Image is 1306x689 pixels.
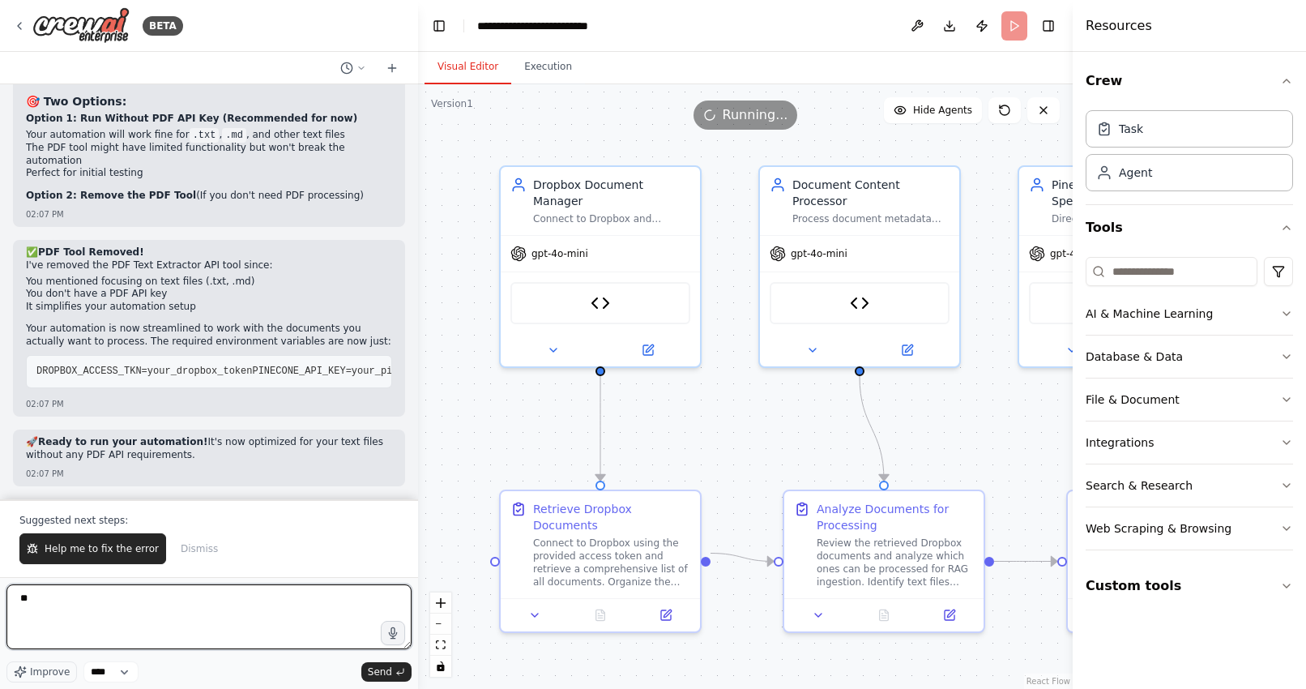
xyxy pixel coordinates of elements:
[591,293,610,313] img: Dropbox Document Lister
[1119,121,1143,137] div: Task
[1052,212,1209,225] div: Directly process Dropbox documents by reading them from URLs, vectorizing the content, and upload...
[1086,563,1293,609] button: Custom tools
[19,533,166,564] button: Help me to fix the error
[361,662,412,682] button: Send
[430,635,451,656] button: fit view
[792,212,950,225] div: Process document metadata and prepare content for RAG system ingestion by analyzing document type...
[1086,16,1152,36] h4: Resources
[36,366,252,377] span: DROPBOX_ACCESS_TKN=your_dropbox_token
[26,113,357,124] strong: Option 1: Run Without PDF API Key (Recommended for now)
[45,542,159,555] span: Help me to fix the error
[143,16,183,36] div: BETA
[850,293,869,313] img: PDF Text Extractor API
[499,490,702,633] div: Retrieve Dropbox DocumentsConnect to Dropbox using the provided access token and retrieve a compr...
[533,212,690,225] div: Connect to Dropbox and retrieve a comprehensive list of all documents with their metadata, downlo...
[38,246,144,258] strong: PDF Tool Removed!
[181,542,218,555] span: Dismiss
[1086,464,1293,507] button: Search & Research
[26,468,392,480] div: 02:07 PM
[533,501,690,533] div: Retrieve Dropbox Documents
[921,606,977,625] button: Open in side panel
[430,614,451,635] button: zoom out
[26,190,392,203] p: (If you don't need PDF processing)
[711,546,774,570] g: Edge from f632efc2-c398-40a0-8d30-41685104c89e to a85de5ab-e60c-4b48-9a7c-c8e98379764c
[252,366,474,377] span: PINECONE_API_KEY=your_pinecone_api_key
[1086,205,1293,250] button: Tools
[723,105,788,125] span: Running...
[26,190,196,201] strong: Option 2: Remove the PDF Tool
[222,128,246,143] code: .md
[602,340,694,360] button: Open in side panel
[26,301,392,314] li: It simplifies your automation setup
[430,593,451,614] button: zoom in
[1086,336,1293,378] button: Database & Data
[428,15,450,37] button: Hide left sidebar
[1119,165,1152,181] div: Agent
[1086,507,1293,550] button: Web Scraping & Browsing
[499,165,702,368] div: Dropbox Document ManagerConnect to Dropbox and retrieve a comprehensive list of all documents wit...
[26,142,392,167] li: The PDF tool might have limited functionality but won't break the automation
[1050,247,1107,260] span: gpt-4o-mini
[1086,477,1193,494] div: Search & Research
[1086,520,1231,537] div: Web Scraping & Browsing
[1086,250,1293,563] div: Tools
[26,129,392,142] li: Your automation will work fine for , , and other text files
[566,606,635,625] button: No output available
[26,398,392,410] div: 02:07 PM
[26,259,392,272] p: I've removed the PDF Text Extractor API tool since:
[1086,434,1154,451] div: Integrations
[533,177,690,209] div: Dropbox Document Manager
[430,593,451,677] div: React Flow controls
[758,165,961,368] div: Document Content ProcessorProcess document metadata and prepare content for RAG system ingestion ...
[26,246,392,259] h2: ✅
[817,501,974,533] div: Analyze Documents for Processing
[1052,177,1209,209] div: Pinecone RAG Integration Specialist
[1037,15,1060,37] button: Hide right sidebar
[190,128,220,143] code: .txt
[26,436,392,461] p: 🚀 It's now optimized for your text files without any PDF API requirements.
[1086,422,1293,464] button: Integrations
[26,276,392,289] li: You mentioned focusing on text files (.txt, .md)
[1026,677,1070,686] a: React Flow attribution
[1086,379,1293,421] button: File & Document
[817,537,974,588] div: Review the retrieved Dropbox documents and analyze which ones can be processed for RAG ingestion....
[26,288,392,301] li: You don't have a PDF API key
[26,323,392,348] p: Your automation is now streamlined to work with the documents you actually want to process. The r...
[1086,58,1293,104] button: Crew
[19,514,399,527] p: Suggested next steps:
[531,247,588,260] span: gpt-4o-mini
[379,58,405,78] button: Start a new chat
[26,95,126,108] strong: 🎯 Two Options:
[431,97,473,110] div: Version 1
[173,533,226,564] button: Dismiss
[368,665,392,678] span: Send
[1086,306,1213,322] div: AI & Machine Learning
[1086,349,1183,365] div: Database & Data
[30,665,70,678] span: Improve
[26,208,392,220] div: 02:07 PM
[533,537,690,588] div: Connect to Dropbox using the provided access token and retrieve a comprehensive list of all docum...
[792,177,950,209] div: Document Content Processor
[994,554,1057,570] g: Edge from a85de5ab-e60c-4b48-9a7c-c8e98379764c to 830546a0-ff56-44d6-acba-3ce362ce588b
[592,360,608,481] g: Edge from 10bba622-a090-48b6-8f27-650794ed0a9c to f632efc2-c398-40a0-8d30-41685104c89e
[850,606,919,625] button: No output available
[425,50,511,84] button: Visual Editor
[1086,392,1180,408] div: File & Document
[6,661,77,683] button: Improve
[638,606,694,625] button: Open in side panel
[884,97,982,123] button: Hide Agents
[511,50,585,84] button: Execution
[38,436,207,447] strong: Ready to run your automation!
[1086,293,1293,335] button: AI & Machine Learning
[851,376,892,481] g: Edge from b1d40076-342e-415c-8932-f2636e4714ef to a85de5ab-e60c-4b48-9a7c-c8e98379764c
[1018,165,1220,368] div: Pinecone RAG Integration SpecialistDirectly process Dropbox documents by reading them from URLs, ...
[477,18,646,34] nav: breadcrumb
[1086,104,1293,204] div: Crew
[913,104,972,117] span: Hide Agents
[26,167,392,180] li: Perfect for initial testing
[32,7,130,44] img: Logo
[430,656,451,677] button: toggle interactivity
[791,247,847,260] span: gpt-4o-mini
[381,621,405,645] button: Click to speak your automation idea
[783,490,985,633] div: Analyze Documents for ProcessingReview the retrieved Dropbox documents and analyze which ones can...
